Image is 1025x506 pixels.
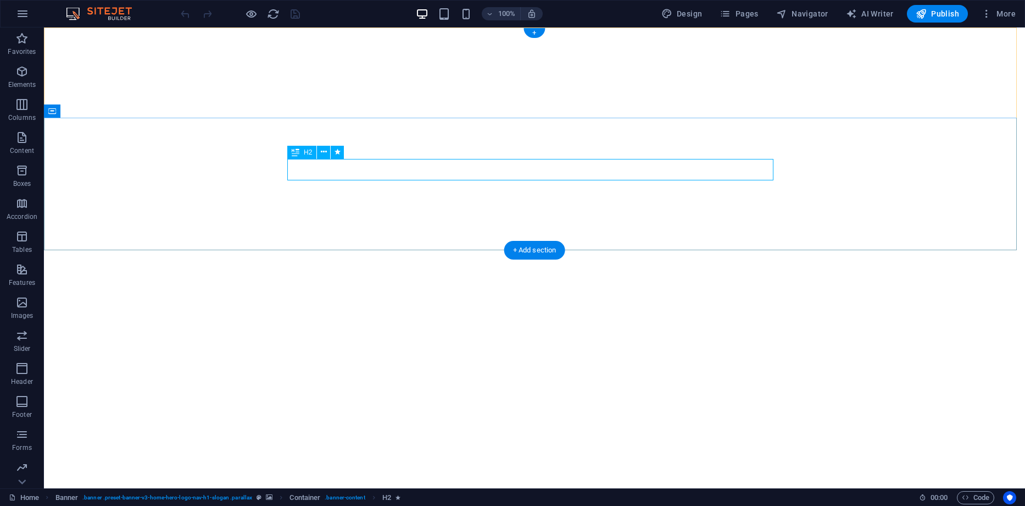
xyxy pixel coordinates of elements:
[846,8,894,19] span: AI Writer
[10,146,34,155] p: Content
[842,5,898,23] button: AI Writer
[957,491,994,504] button: Code
[11,311,34,320] p: Images
[7,212,37,221] p: Accordion
[395,494,400,501] i: Element contains an animation
[919,491,948,504] h6: Session time
[13,179,31,188] p: Boxes
[482,7,521,20] button: 100%
[938,493,940,502] span: :
[916,8,959,19] span: Publish
[11,377,33,386] p: Header
[8,113,36,122] p: Columns
[8,47,36,56] p: Favorites
[720,8,758,19] span: Pages
[981,8,1016,19] span: More
[962,491,989,504] span: Code
[266,494,272,501] i: This element contains a background
[1003,491,1016,504] button: Usercentrics
[63,7,146,20] img: Editor Logo
[9,491,39,504] a: Click to cancel selection. Double-click to open Pages
[12,443,32,452] p: Forms
[661,8,703,19] span: Design
[907,5,968,23] button: Publish
[14,344,31,353] p: Slider
[715,5,762,23] button: Pages
[977,5,1020,23] button: More
[523,28,545,38] div: +
[8,80,36,89] p: Elements
[657,5,707,23] button: Design
[266,7,280,20] button: reload
[527,9,537,19] i: On resize automatically adjust zoom level to fit chosen device.
[382,491,391,504] span: Click to select. Double-click to edit
[325,491,365,504] span: . banner-content
[82,491,252,504] span: . banner .preset-banner-v3-home-hero-logo-nav-h1-slogan .parallax
[257,494,261,501] i: This element is a customizable preset
[12,410,32,419] p: Footer
[776,8,828,19] span: Navigator
[504,241,565,260] div: + Add section
[55,491,401,504] nav: breadcrumb
[304,149,312,156] span: H2
[931,491,948,504] span: 00 00
[267,8,280,20] i: Reload page
[9,278,35,287] p: Features
[12,245,32,254] p: Tables
[772,5,833,23] button: Navigator
[55,491,79,504] span: Click to select. Double-click to edit
[289,491,320,504] span: Click to select. Double-click to edit
[657,5,707,23] div: Design (Ctrl+Alt+Y)
[498,7,516,20] h6: 100%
